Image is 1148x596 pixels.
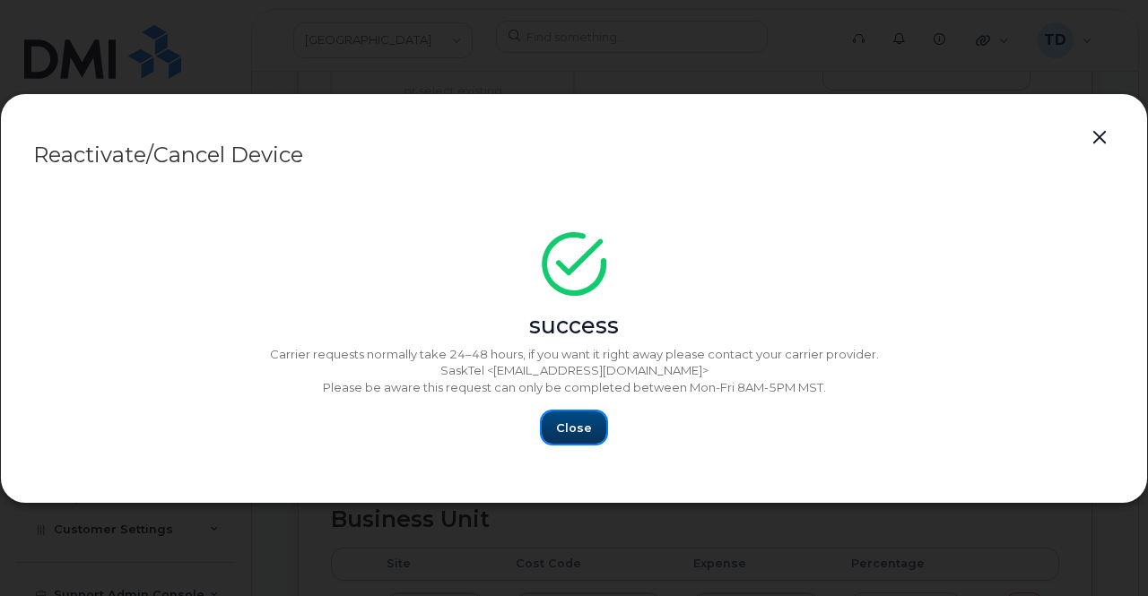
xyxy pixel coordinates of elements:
[33,144,1115,166] div: Reactivate/Cancel Device
[1070,518,1135,583] iframe: Messenger Launcher
[542,411,606,444] button: Close
[33,346,1115,363] p: Carrier requests normally take 24–48 hours, if you want it right away please contact your carrier...
[33,379,1115,396] p: Please be aware this request can only be completed between Mon-Fri 8AM-5PM MST.
[556,419,592,436] span: Close
[33,362,1115,379] p: SaskTel <[EMAIL_ADDRESS][DOMAIN_NAME]>
[33,310,1115,342] div: success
